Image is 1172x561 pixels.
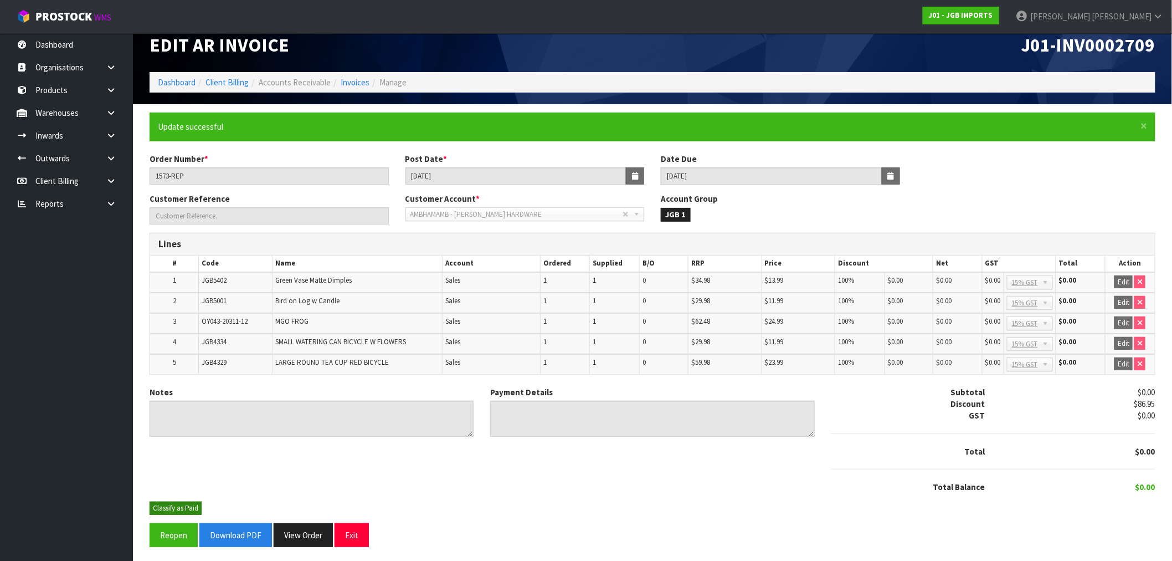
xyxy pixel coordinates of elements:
[982,256,1056,272] th: GST
[593,337,596,346] span: 1
[1138,410,1155,421] span: $0.00
[150,33,289,57] span: Edit AR Invoice
[405,193,480,205] label: Customer Account
[933,482,985,492] strong: Total Balance
[1114,358,1133,371] button: Edit
[1138,387,1155,397] span: $0.00
[543,276,547,285] span: 1
[150,193,230,205] label: Customer Reference
[1030,11,1090,22] span: [PERSON_NAME]
[341,77,369,88] a: Invoices
[543,296,547,305] span: 1
[335,523,369,547] button: Exit
[445,296,460,305] span: Sales
[936,337,952,346] span: $0.00
[173,317,176,326] span: 3
[640,256,688,272] th: B/O
[490,386,553,398] label: Payment Details
[1114,337,1133,350] button: Edit
[150,153,208,165] label: Order Number
[1012,297,1038,310] span: 15% GST
[1134,399,1155,409] span: $86.95
[275,296,340,305] span: Bird on Log w Candle
[275,337,406,346] span: SMALL WATERING CAN BICYCLE W FLOWERS
[445,317,460,326] span: Sales
[158,77,196,88] a: Dashboard
[765,337,784,346] span: $11.99
[593,358,596,367] span: 1
[202,276,227,285] span: JGB5402
[1059,358,1077,367] strong: $0.00
[888,337,903,346] span: $0.00
[762,256,835,272] th: Price
[543,337,547,346] span: 1
[642,276,646,285] span: 0
[969,410,985,421] strong: GST
[1092,11,1152,22] span: [PERSON_NAME]
[445,276,460,285] span: Sales
[274,523,333,547] button: View Order
[835,256,933,272] th: Discount
[838,337,854,346] span: 100%
[445,358,460,367] span: Sales
[888,358,903,367] span: $0.00
[985,296,1001,305] span: $0.00
[173,337,176,346] span: 4
[275,317,309,326] span: MGO FROG
[1114,317,1133,330] button: Edit
[199,523,272,547] button: Download PDF
[1059,276,1077,285] strong: $0.00
[661,153,697,165] label: Date Due
[543,317,547,326] span: 1
[936,358,952,367] span: $0.00
[838,276,854,285] span: 100%
[765,296,784,305] span: $11.99
[1114,276,1133,289] button: Edit
[688,256,762,272] th: RRP
[950,399,985,409] strong: Discount
[593,317,596,326] span: 1
[933,256,983,272] th: Net
[985,317,1001,326] span: $0.00
[964,446,985,457] strong: Total
[150,256,199,272] th: #
[202,358,227,367] span: JGB4329
[1141,118,1148,134] span: ×
[199,256,273,272] th: Code
[17,9,30,23] img: cube-alt.png
[661,193,718,205] label: Account Group
[150,386,173,398] label: Notes
[275,276,352,285] span: Green Vase Matte Dimples
[691,296,710,305] span: $29.98
[888,296,903,305] span: $0.00
[379,77,407,88] span: Manage
[1059,337,1077,346] strong: $0.00
[936,317,952,326] span: $0.00
[642,358,646,367] span: 0
[691,337,710,346] span: $29.98
[540,256,589,272] th: Ordered
[202,317,248,326] span: OY043-20311-12
[691,317,710,326] span: $62.48
[593,296,596,305] span: 1
[765,358,784,367] span: $23.99
[642,317,646,326] span: 0
[936,296,952,305] span: $0.00
[405,153,448,165] label: Post Date
[273,256,443,272] th: Name
[259,77,331,88] span: Accounts Receivable
[35,9,92,24] span: ProStock
[1012,276,1038,289] span: 15% GST
[1056,256,1105,272] th: Total
[410,208,623,221] span: AMBHAMAMB - [PERSON_NAME] HARDWARE
[173,276,176,285] span: 1
[443,256,541,272] th: Account
[1105,256,1155,272] th: Action
[838,317,854,326] span: 100%
[158,121,223,132] span: Update successful
[923,7,999,24] a: J01 - JGB IMPORTS
[593,276,596,285] span: 1
[929,11,993,20] strong: J01 - JGB IMPORTS
[173,358,176,367] span: 5
[642,296,646,305] span: 0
